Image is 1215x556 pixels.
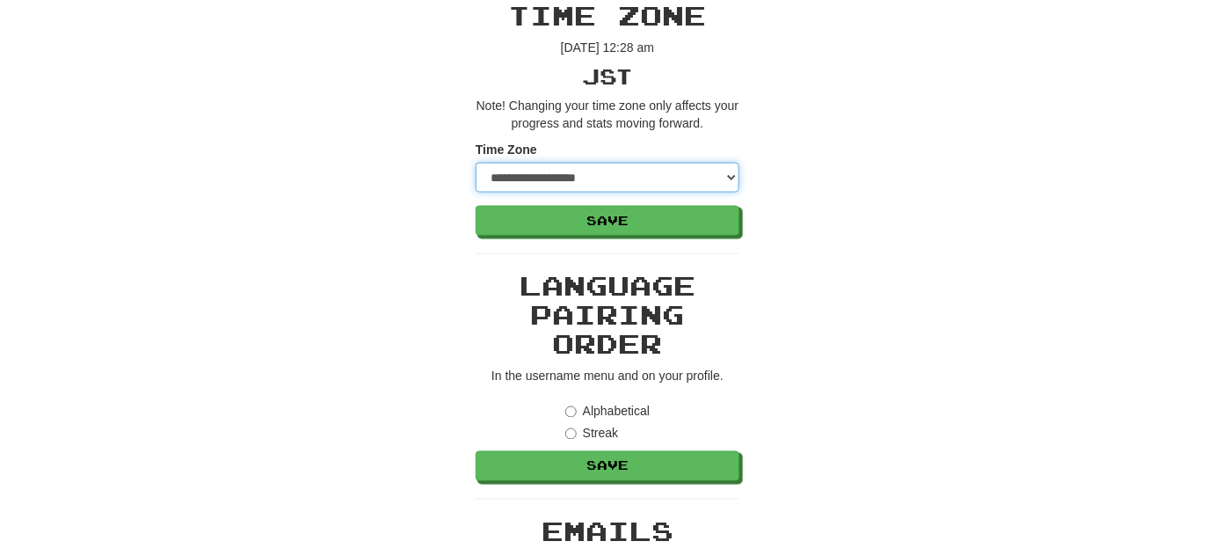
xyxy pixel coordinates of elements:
p: In the username menu and on your profile. [476,368,739,385]
h2: Emails [476,517,739,546]
h3: JST [476,65,739,88]
label: Streak [565,425,618,443]
h2: Time Zone [476,1,739,30]
button: Save [476,451,739,481]
label: Time Zone [476,141,537,158]
button: Save [476,206,739,236]
input: Alphabetical [565,406,577,418]
p: [DATE] 12:28 am [476,39,739,56]
p: Note! Changing your time zone only affects your progress and stats moving forward. [476,97,739,132]
input: Streak [565,428,577,440]
label: Alphabetical [565,403,650,421]
h2: Language Pairing Order [476,272,739,359]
